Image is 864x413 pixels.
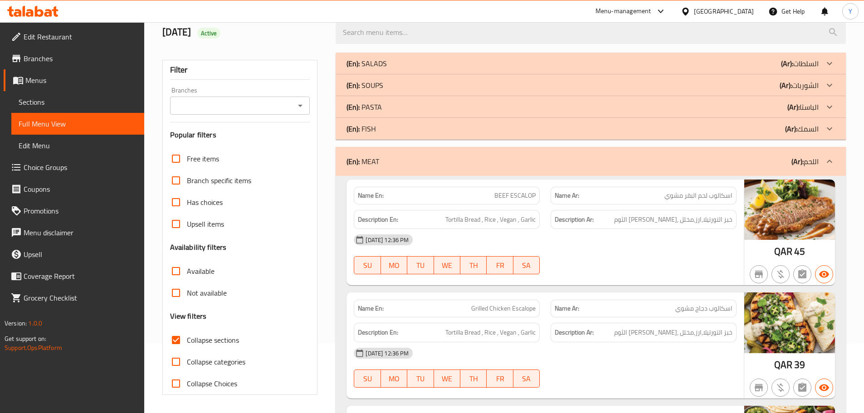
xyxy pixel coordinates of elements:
[19,118,137,129] span: Full Menu View
[170,311,207,321] h3: View filters
[490,259,509,272] span: FR
[555,214,594,225] strong: Description Ar:
[347,102,382,112] p: PASTA
[336,147,846,176] div: (En): MEAT(Ar):اللحم
[11,91,144,113] a: Sections
[187,335,239,345] span: Collapse sections
[4,69,144,91] a: Menus
[187,356,245,367] span: Collapse categories
[513,369,540,388] button: SA
[170,60,310,80] div: Filter
[19,140,137,151] span: Edit Menu
[197,28,221,39] div: Active
[187,378,237,389] span: Collapse Choices
[411,372,430,385] span: TU
[336,118,846,140] div: (En): FISH(Ar):السمك
[787,100,800,114] b: (Ar):
[336,21,846,44] input: search
[11,113,144,135] a: Full Menu View
[336,53,846,74] div: (En): SALADS(Ar):السلطات
[347,58,387,69] p: SALADS
[815,379,833,397] button: Available
[187,219,224,229] span: Upsell items
[750,379,768,397] button: Not branch specific item
[780,78,792,92] b: (Ar):
[517,372,536,385] span: SA
[358,327,398,338] strong: Description En:
[555,304,579,313] strong: Name Ar:
[434,256,460,274] button: WE
[24,31,137,42] span: Edit Restaurant
[791,156,819,167] p: اللحم
[347,155,360,168] b: (En):
[771,265,790,283] button: Purchased item
[187,287,227,298] span: Not available
[24,162,137,173] span: Choice Groups
[385,372,404,385] span: MO
[347,122,360,136] b: (En):
[438,259,457,272] span: WE
[162,25,325,39] h2: [DATE]
[170,242,227,253] h3: Availability filters
[362,236,412,244] span: [DATE] 12:36 PM
[4,287,144,309] a: Grocery Checklist
[358,191,384,200] strong: Name En:
[460,256,487,274] button: TH
[785,123,819,134] p: السمك
[407,369,434,388] button: TU
[614,214,732,225] span: خبز التورتيلا,ارز,مخلل ,خضرو صلصة الثوم
[170,130,310,140] h3: Popular filters
[187,153,219,164] span: Free items
[771,379,790,397] button: Purchased item
[517,259,536,272] span: SA
[347,78,360,92] b: (En):
[24,271,137,282] span: Coverage Report
[4,156,144,178] a: Choice Groups
[24,292,137,303] span: Grocery Checklist
[487,369,513,388] button: FR
[614,327,732,338] span: خبز التورتيلا,ارز,مخلل ,خضرو صلصة الثوم
[4,243,144,265] a: Upsell
[434,369,460,388] button: WE
[744,292,835,353] img: Grilled_Chicken_Escalope638952656699569852.jpg
[197,29,221,38] span: Active
[774,243,792,260] span: QAR
[24,249,137,260] span: Upsell
[774,356,792,374] span: QAR
[794,356,805,374] span: 39
[358,259,377,272] span: SU
[694,6,754,16] div: [GEOGRAPHIC_DATA]
[464,259,483,272] span: TH
[187,175,251,186] span: Branch specific items
[381,369,407,388] button: MO
[791,155,804,168] b: (Ar):
[744,180,835,240] img: BEEF_ESCALOP638952656593865418.jpg
[294,99,307,112] button: Open
[347,57,360,70] b: (En):
[793,265,811,283] button: Not has choices
[347,156,379,167] p: MEAT
[4,200,144,222] a: Promotions
[4,222,144,243] a: Menu disclaimer
[781,57,793,70] b: (Ar):
[675,304,732,313] span: اسكالوب دجاج مشوي
[513,256,540,274] button: SA
[362,349,412,358] span: [DATE] 12:36 PM
[385,259,404,272] span: MO
[5,333,46,345] span: Get support on:
[336,74,846,96] div: (En): SOUPS(Ar):الشوربات
[187,197,223,208] span: Has choices
[849,6,852,16] span: Y
[354,256,381,274] button: SU
[5,342,62,354] a: Support.OpsPlatform
[347,123,376,134] p: FISH
[358,214,398,225] strong: Description En:
[490,372,509,385] span: FR
[25,75,137,86] span: Menus
[187,266,215,277] span: Available
[471,304,536,313] span: Grilled Chicken Escalope
[555,327,594,338] strong: Description Ar:
[445,327,536,338] span: Tortilla Bread , Rice , Vegan , Garlic
[24,53,137,64] span: Branches
[28,317,42,329] span: 1.0.0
